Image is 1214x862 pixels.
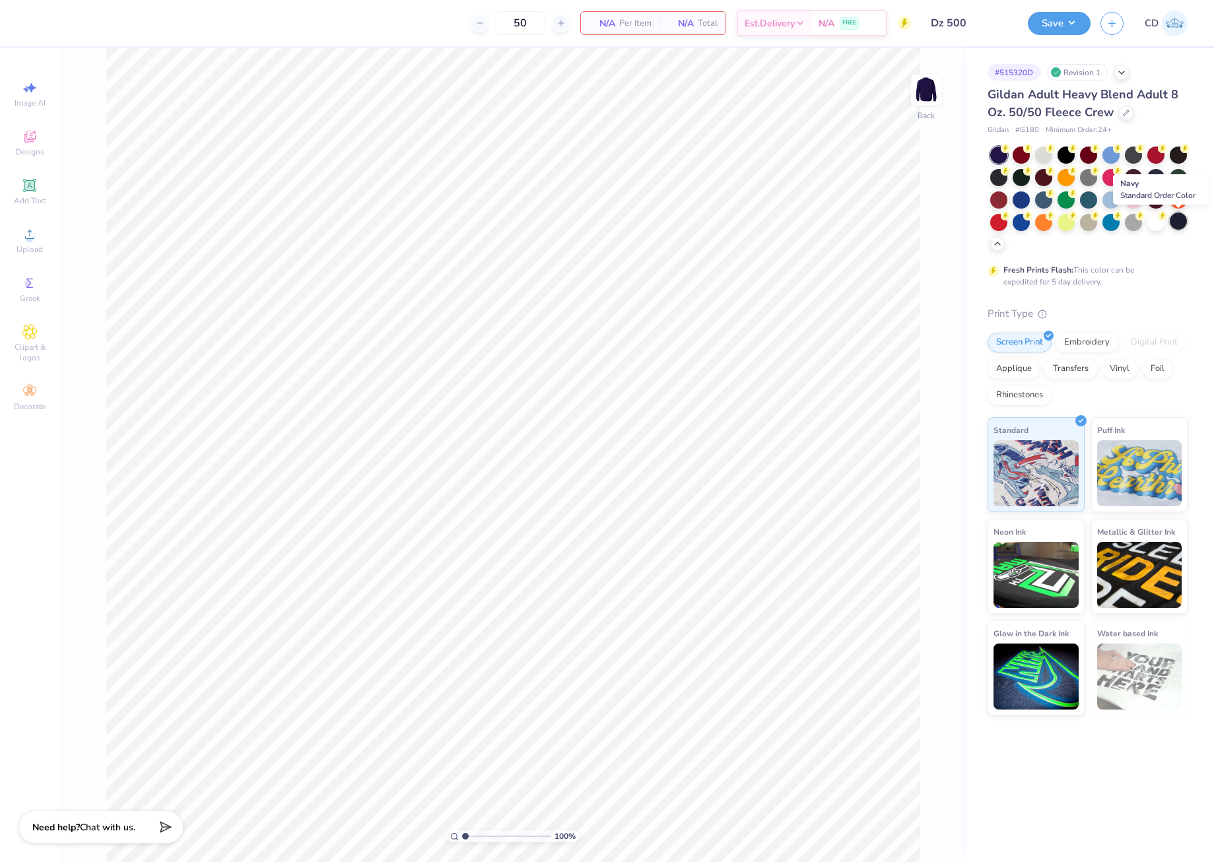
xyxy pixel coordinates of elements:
button: Save [1028,12,1091,35]
img: Glow in the Dark Ink [994,644,1079,710]
span: Est. Delivery [745,17,795,30]
span: N/A [589,17,615,30]
img: Water based Ink [1097,644,1182,710]
span: # G180 [1015,125,1039,136]
div: Revision 1 [1047,64,1108,81]
div: Back [918,110,935,121]
span: Image AI [15,98,46,108]
span: Clipart & logos [7,342,53,363]
div: Applique [988,359,1040,379]
span: Metallic & Glitter Ink [1097,525,1175,539]
span: Per Item [619,17,652,30]
span: CD [1145,16,1159,31]
span: Puff Ink [1097,423,1125,437]
span: Standard [994,423,1029,437]
div: Foil [1142,359,1173,379]
span: Water based Ink [1097,626,1158,640]
div: Print Type [988,306,1188,321]
div: Transfers [1044,359,1097,379]
span: Glow in the Dark Ink [994,626,1069,640]
div: This color can be expedited for 5 day delivery. [1003,264,1166,288]
span: Chat with us. [80,821,135,834]
span: Gildan [988,125,1009,136]
img: Standard [994,440,1079,506]
span: Gildan Adult Heavy Blend Adult 8 Oz. 50/50 Fleece Crew [988,86,1178,120]
div: Navy [1113,174,1209,205]
img: Neon Ink [994,542,1079,608]
img: Metallic & Glitter Ink [1097,542,1182,608]
span: Upload [17,244,43,255]
span: Neon Ink [994,525,1026,539]
strong: Need help? [32,821,80,834]
span: N/A [819,17,834,30]
div: Embroidery [1056,333,1118,352]
img: Cedric Diasanta [1162,11,1188,36]
a: CD [1145,11,1188,36]
div: Digital Print [1122,333,1186,352]
div: Rhinestones [988,385,1052,405]
div: # 515320D [988,64,1040,81]
img: Puff Ink [1097,440,1182,506]
div: Screen Print [988,333,1052,352]
input: – – [494,11,546,35]
input: Untitled Design [921,10,1018,36]
span: Minimum Order: 24 + [1046,125,1112,136]
img: Back [913,77,939,103]
span: Add Text [14,195,46,206]
span: Decorate [14,401,46,412]
strong: Fresh Prints Flash: [1003,265,1073,275]
div: Vinyl [1101,359,1138,379]
span: N/A [667,17,694,30]
span: Total [698,17,718,30]
span: FREE [842,18,856,28]
span: Standard Order Color [1120,190,1196,201]
span: 100 % [555,830,576,842]
span: Greek [20,293,40,304]
span: Designs [15,147,44,157]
